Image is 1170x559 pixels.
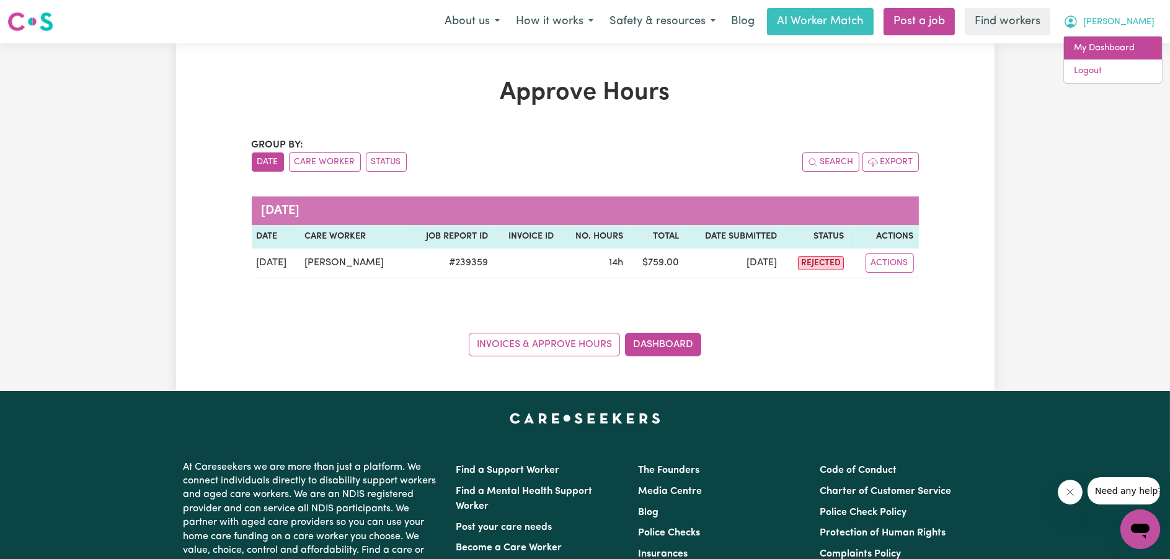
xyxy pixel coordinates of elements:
[252,196,919,225] caption: [DATE]
[1120,509,1160,549] iframe: Button to launch messaging window
[1063,36,1163,84] div: My Account
[884,8,955,35] a: Post a job
[252,78,919,108] h1: Approve Hours
[366,152,407,172] button: sort invoices by paid status
[820,486,951,496] a: Charter of Customer Service
[7,11,53,33] img: Careseekers logo
[252,140,304,150] span: Group by:
[493,225,559,249] th: Invoice ID
[820,465,897,475] a: Code of Conduct
[456,465,560,475] a: Find a Support Worker
[1064,59,1162,83] a: Logout
[437,9,508,35] button: About us
[508,9,601,35] button: How it works
[767,8,874,35] a: AI Worker Match
[1064,37,1162,60] a: My Dashboard
[559,225,628,249] th: No. Hours
[1055,9,1163,35] button: My Account
[252,152,284,172] button: sort invoices by date
[628,249,684,278] td: $ 759.00
[407,225,493,249] th: Job Report ID
[862,152,919,172] button: Export
[866,253,914,273] button: Actions
[820,528,946,538] a: Protection of Human Rights
[601,9,724,35] button: Safety & resources
[1058,480,1083,504] iframe: Close message
[1083,15,1154,29] span: [PERSON_NAME]
[252,225,300,249] th: Date
[849,225,919,249] th: Actions
[510,413,660,423] a: Careseekers home page
[802,152,859,172] button: Search
[7,7,53,36] a: Careseekers logo
[456,543,562,553] a: Become a Care Worker
[965,8,1050,35] a: Find workers
[638,486,702,496] a: Media Centre
[456,486,593,511] a: Find a Mental Health Support Worker
[798,256,844,270] span: rejected
[625,333,701,356] a: Dashboard
[684,225,782,249] th: Date Submitted
[289,152,361,172] button: sort invoices by care worker
[456,522,552,532] a: Post your care needs
[820,549,901,559] a: Complaints Policy
[684,249,782,278] td: [DATE]
[628,225,684,249] th: Total
[299,225,407,249] th: Care worker
[609,258,623,268] span: 14 hours
[724,8,762,35] a: Blog
[1088,477,1160,504] iframe: Message from company
[638,549,688,559] a: Insurances
[820,508,906,517] a: Police Check Policy
[407,249,493,278] td: # 239359
[638,508,658,517] a: Blog
[638,528,700,538] a: Police Checks
[252,249,300,278] td: [DATE]
[7,9,75,19] span: Need any help?
[782,225,849,249] th: Status
[299,249,407,278] td: [PERSON_NAME]
[638,465,699,475] a: The Founders
[469,333,620,356] a: Invoices & Approve Hours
